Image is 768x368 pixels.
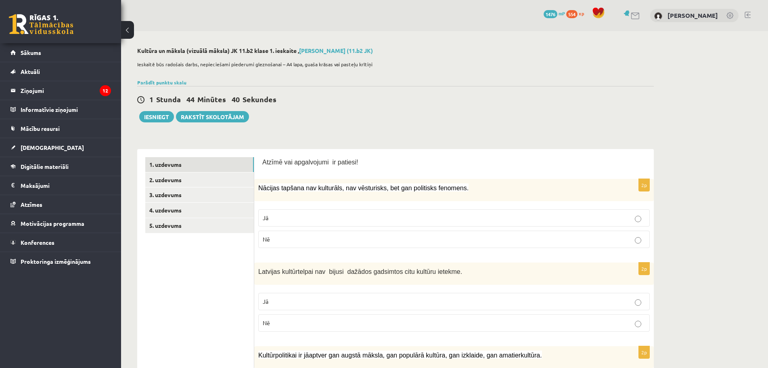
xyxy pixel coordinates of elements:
p: 2p [638,179,650,191]
legend: Maksājumi [21,176,111,195]
span: Konferences [21,239,54,246]
a: Informatīvie ziņojumi [10,100,111,119]
button: Iesniegt [139,111,174,122]
a: Ziņojumi12 [10,81,111,100]
span: Stunda [156,95,181,104]
input: Nē [635,321,641,327]
a: [PERSON_NAME] (11.b2 JK) [299,47,373,54]
span: Minūtes [197,95,226,104]
a: Parādīt punktu skalu [137,79,186,86]
span: [DEMOGRAPHIC_DATA] [21,144,84,151]
span: Atzīmes [21,201,42,208]
span: 40 [232,95,240,104]
span: 554 [566,10,578,18]
a: 4. uzdevums [145,203,254,218]
a: 2. uzdevums [145,172,254,187]
p: 2p [638,346,650,359]
span: Jā [263,214,268,221]
span: Nē [263,236,270,243]
span: Proktoringa izmēģinājums [21,258,91,265]
a: 3. uzdevums [145,187,254,202]
p: 2p [638,262,650,275]
a: [DEMOGRAPHIC_DATA] [10,138,111,157]
span: Atzīmē vai apgalvojumi ir patiesi! [262,159,358,166]
a: Motivācijas programma [10,214,111,233]
span: Sekundes [243,95,276,104]
i: 12 [100,85,111,96]
span: 1 [149,95,153,104]
span: Aktuāli [21,68,40,75]
input: Nē [635,237,641,244]
a: 1. uzdevums [145,157,254,172]
span: Digitālie materiāli [21,163,69,170]
span: Nācijas tapšana nav kulturāls, nav vēsturisks, bet gan politisks fenomens. [258,185,469,191]
a: Rakstīt skolotājam [176,111,249,122]
a: Konferences [10,233,111,252]
span: 1476 [544,10,557,18]
span: Latvijas kultūrtelpai nav bijusi dažādos gadsimtos citu kultūru ietekme. [258,268,462,275]
a: [PERSON_NAME] [668,11,718,19]
legend: Informatīvie ziņojumi [21,100,111,119]
span: xp [579,10,584,17]
span: Sākums [21,49,41,56]
span: Kultūrpolitikai ir jāaptver gan augstā māksla, gan populārā kultūra, gan izklaide, gan amatierkul... [258,352,542,359]
a: Rīgas 1. Tālmācības vidusskola [9,14,73,34]
img: Jānis Mārtiņš Kazuberns [654,12,662,20]
span: Jā [263,298,268,305]
a: Digitālie materiāli [10,157,111,176]
a: Aktuāli [10,62,111,81]
h2: Kultūra un māksla (vizuālā māksla) JK 11.b2 klase 1. ieskaite , [137,47,654,54]
a: 554 xp [566,10,588,17]
span: mP [559,10,565,17]
a: Sākums [10,43,111,62]
span: Mācību resursi [21,125,60,132]
input: Jā [635,216,641,222]
a: 5. uzdevums [145,218,254,233]
p: Ieskaitē būs radošais darbs, nepieciešami piederumi gleznošanai – A4 lapa, guaša krāsas vai paste... [137,61,650,68]
a: Proktoringa izmēģinājums [10,252,111,271]
span: Nē [263,319,270,326]
a: Maksājumi [10,176,111,195]
a: 1476 mP [544,10,565,17]
span: 44 [186,95,195,104]
a: Atzīmes [10,195,111,214]
a: Mācību resursi [10,119,111,138]
span: Motivācijas programma [21,220,84,227]
input: Jā [635,299,641,306]
legend: Ziņojumi [21,81,111,100]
